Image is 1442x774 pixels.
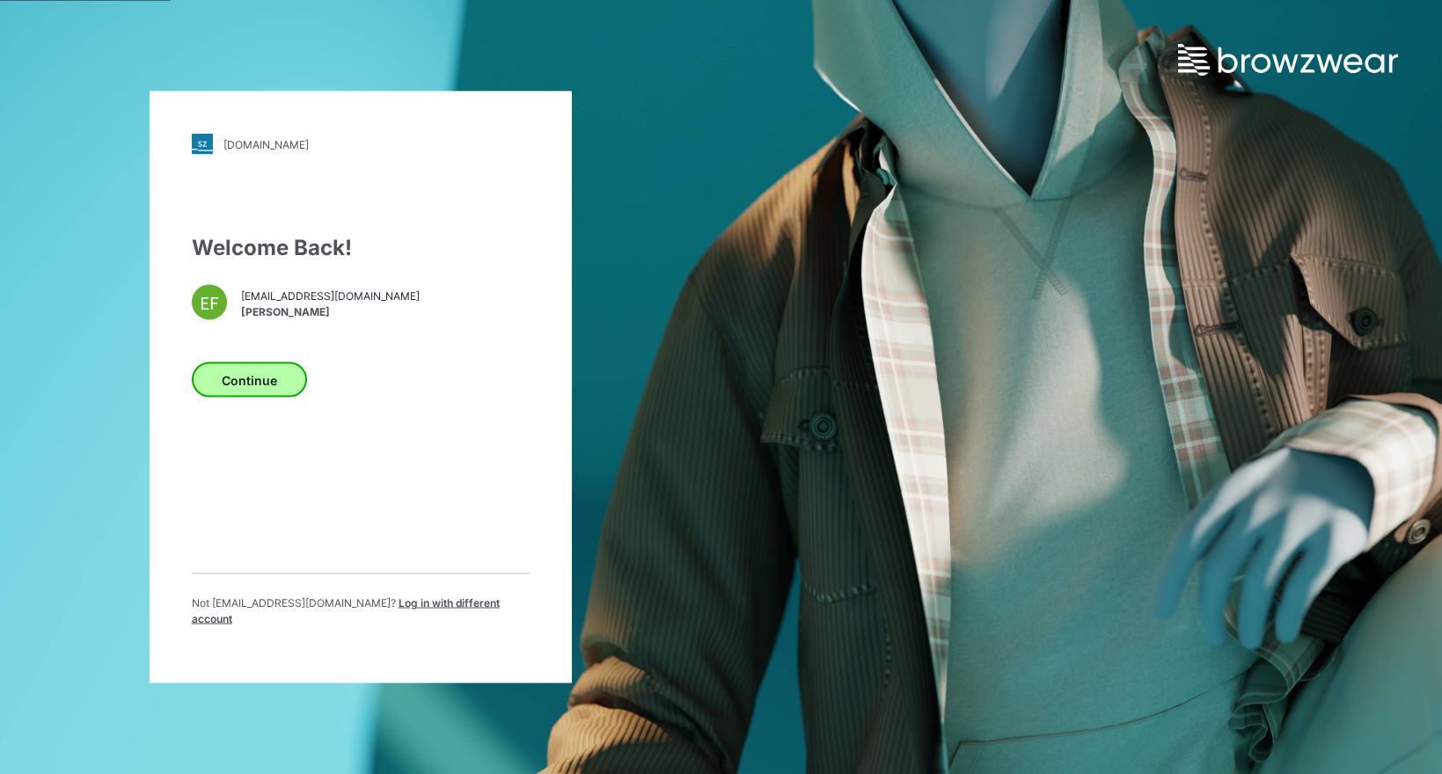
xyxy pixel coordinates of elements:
[223,137,309,150] div: [DOMAIN_NAME]
[192,285,227,320] div: EF
[192,362,307,398] button: Continue
[192,134,213,155] img: stylezone-logo.562084cfcfab977791bfbf7441f1a819.svg
[241,288,420,303] span: [EMAIL_ADDRESS][DOMAIN_NAME]
[192,232,530,264] div: Welcome Back!
[192,595,530,627] p: Not [EMAIL_ADDRESS][DOMAIN_NAME] ?
[192,134,530,155] a: [DOMAIN_NAME]
[241,303,420,319] span: [PERSON_NAME]
[1178,44,1398,76] img: browzwear-logo.e42bd6dac1945053ebaf764b6aa21510.svg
